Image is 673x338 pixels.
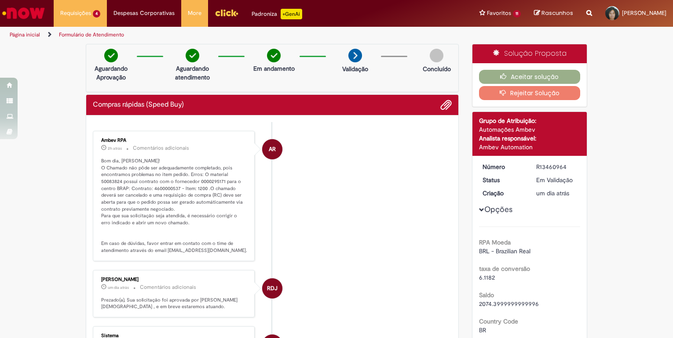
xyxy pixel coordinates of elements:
[171,64,214,82] p: Aguardando atendimento
[253,64,295,73] p: Em andamento
[479,300,539,308] span: 2074.3999999999996
[1,4,46,22] img: ServiceNow
[140,284,196,291] small: Comentários adicionais
[479,134,581,143] div: Analista responsável:
[59,31,124,38] a: Formulário de Atendimento
[186,49,199,62] img: check-circle-green.png
[281,9,302,19] p: +GenAi
[101,297,248,310] p: Prezado(a), Sua solicitação foi aprovada por [PERSON_NAME][DEMOGRAPHIC_DATA] , e em breve estarem...
[479,317,518,325] b: Country Code
[479,291,494,299] b: Saldo
[479,265,530,273] b: taxa de conversão
[113,9,175,18] span: Despesas Corporativas
[108,146,122,151] span: 2h atrás
[476,176,530,184] dt: Status
[267,49,281,62] img: check-circle-green.png
[440,99,452,111] button: Adicionar anexos
[262,139,282,159] div: Ambev RPA
[10,31,40,38] a: Página inicial
[101,277,248,282] div: [PERSON_NAME]
[479,238,511,246] b: RPA Moeda
[479,125,581,134] div: Automações Ambev
[215,6,238,19] img: click_logo_yellow_360x200.png
[423,65,451,73] p: Concluído
[476,189,530,198] dt: Criação
[93,101,184,109] h2: Compras rápidas (Speed Buy) Histórico de tíquete
[479,143,581,151] div: Ambev Automation
[479,86,581,100] button: Rejeitar Solução
[269,139,276,160] span: AR
[536,176,577,184] div: Em Validação
[479,273,495,281] span: 6.1182
[479,116,581,125] div: Grupo de Atribuição:
[101,138,248,143] div: Ambev RPA
[90,64,132,82] p: Aguardando Aprovação
[60,9,91,18] span: Requisições
[252,9,302,19] div: Padroniza
[479,70,581,84] button: Aceitar solução
[108,285,129,290] span: um dia atrás
[534,9,573,18] a: Rascunhos
[479,247,530,255] span: BRL - Brazilian Real
[541,9,573,17] span: Rascunhos
[342,65,368,73] p: Validação
[93,10,100,18] span: 4
[430,49,443,62] img: img-circle-grey.png
[262,278,282,298] div: Rafaela De Jesus Pereira
[133,144,189,152] small: Comentários adicionais
[513,10,521,18] span: 11
[536,162,577,171] div: R13460964
[104,49,118,62] img: check-circle-green.png
[108,285,129,290] time: 29/08/2025 11:09:04
[487,9,511,18] span: Favoritos
[348,49,362,62] img: arrow-next.png
[476,162,530,171] dt: Número
[188,9,201,18] span: More
[536,189,569,197] span: um dia atrás
[479,326,486,334] span: BR
[472,44,587,63] div: Solução Proposta
[536,189,577,198] div: 29/08/2025 09:10:37
[622,9,666,17] span: [PERSON_NAME]
[7,27,442,43] ul: Trilhas de página
[101,158,248,254] p: Bom dia, [PERSON_NAME]! O Chamado não pôde ser adequadamente completado, pois encontramos problem...
[267,278,278,299] span: RDJ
